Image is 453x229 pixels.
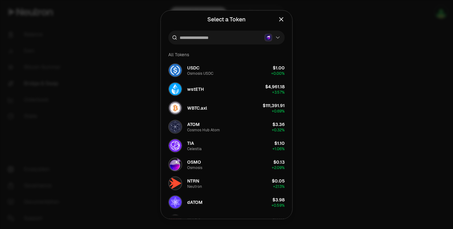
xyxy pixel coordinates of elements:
[273,64,285,71] div: $1.00
[266,35,271,41] img: Osmosis Logo
[272,90,285,95] span: + 3.57%
[169,177,182,189] img: NTRN Logo
[165,193,288,211] button: dATOM LogodATOM$3.98+0.59%
[187,146,202,151] div: Celestia
[278,15,285,24] button: Close
[187,127,220,132] div: Cosmos Hub Atom
[265,83,285,90] div: $4,961.18
[165,117,288,136] button: ATOM LogoATOMCosmos Hub Atom$3.36+0.32%
[169,101,182,114] img: WBTC.axl Logo
[272,177,285,184] div: $0.05
[169,158,182,171] img: OSMO Logo
[187,86,204,92] span: wstETH
[165,155,288,174] button: OSMO LogoOSMOOsmosis$0.13+2.09%
[169,139,182,152] img: TIA Logo
[265,34,281,41] button: Osmosis LogoOsmosis Logo
[165,136,288,155] button: TIA LogoTIACelestia$1.10+1.06%
[169,83,182,95] img: wstETH Logo
[187,215,200,221] span: MARS
[187,121,200,127] span: ATOM
[169,64,182,76] img: USDC Logo
[187,71,213,76] div: Osmosis USDC
[272,146,285,151] span: + 1.06%
[169,215,182,227] img: MARS Logo
[165,174,288,193] button: NTRN LogoNTRNNeutron$0.05+2.13%
[207,15,246,24] div: Select a Token
[271,71,285,76] span: + 0.00%
[187,199,203,205] span: dATOM
[187,165,202,170] div: Osmosis
[187,140,194,146] span: TIA
[165,98,288,117] button: WBTC.axl LogoWBTC.axl$111,391.91+0.69%
[274,140,285,146] div: $1.10
[273,184,285,189] span: + 2.13%
[263,102,285,108] div: $111,391.91
[272,215,285,221] div: $0.02
[169,196,182,208] img: dATOM Logo
[272,121,285,127] div: $3.36
[165,61,288,79] button: USDC LogoUSDCOsmosis USDC$1.00+0.00%
[272,196,285,203] div: $3.98
[187,184,202,189] div: Neutron
[187,159,201,165] span: OSMO
[187,177,199,184] span: NTRN
[169,120,182,133] img: ATOM Logo
[165,79,288,98] button: wstETH LogowstETH$4,961.18+3.57%
[165,48,288,61] div: All Tokens
[272,165,285,170] span: + 2.09%
[271,203,285,208] span: + 0.59%
[187,105,207,111] span: WBTC.axl
[272,108,285,113] span: + 0.69%
[272,127,285,132] span: + 0.32%
[187,64,199,71] span: USDC
[273,159,285,165] div: $0.13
